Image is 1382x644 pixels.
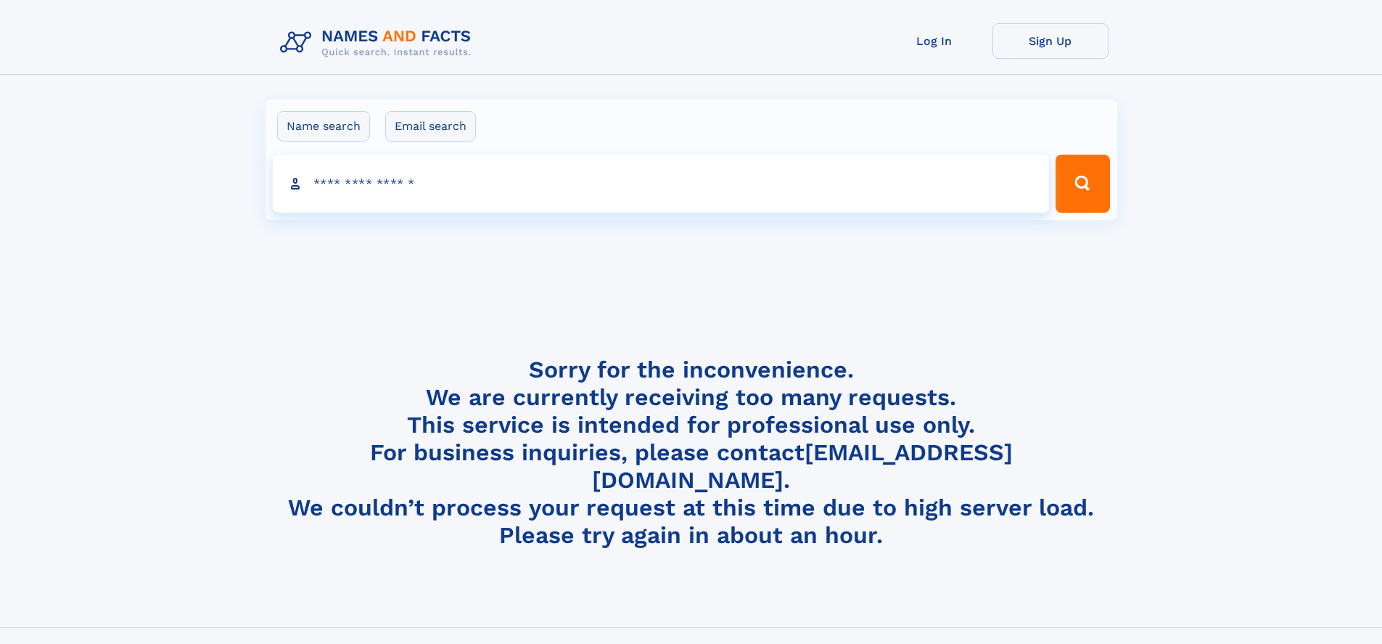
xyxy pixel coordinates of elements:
[1056,155,1109,213] button: Search Button
[592,439,1013,494] a: [EMAIL_ADDRESS][DOMAIN_NAME]
[385,111,476,142] label: Email search
[876,23,992,59] a: Log In
[274,23,483,62] img: Logo Names and Facts
[273,155,1050,213] input: search input
[992,23,1109,59] a: Sign Up
[274,356,1109,550] h4: Sorry for the inconvenience. We are currently receiving too many requests. This service is intend...
[277,111,370,142] label: Name search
